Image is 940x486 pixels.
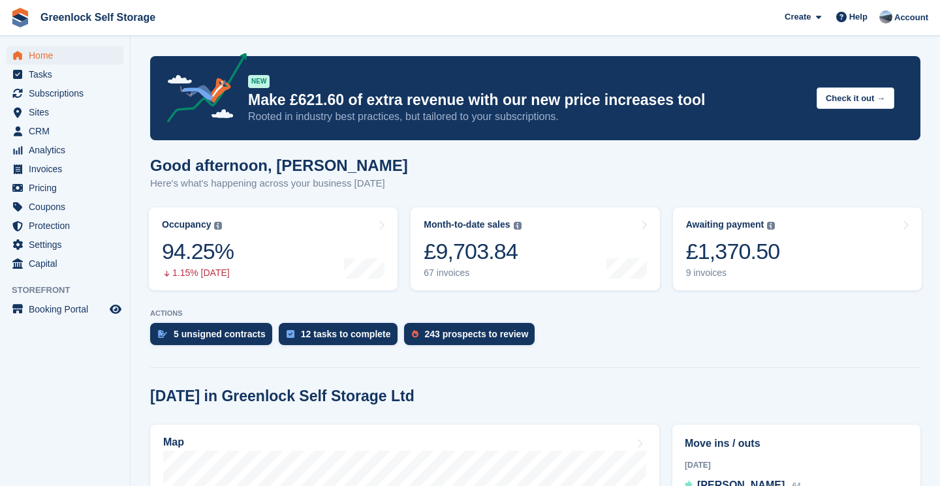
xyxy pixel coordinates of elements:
[424,267,521,279] div: 67 invoices
[156,53,247,127] img: price-adjustments-announcement-icon-8257ccfd72463d97f412b2fc003d46551f7dbcb40ab6d574587a9cd5c0d94...
[7,84,123,102] a: menu
[411,207,659,290] a: Month-to-date sales £9,703.84 67 invoices
[817,87,894,109] button: Check it out →
[29,141,107,159] span: Analytics
[7,46,123,65] a: menu
[150,323,279,352] a: 5 unsigned contracts
[29,300,107,318] span: Booking Portal
[673,207,922,290] a: Awaiting payment £1,370.50 9 invoices
[162,267,234,279] div: 1.15% [DATE]
[29,103,107,121] span: Sites
[686,238,780,265] div: £1,370.50
[301,329,391,339] div: 12 tasks to complete
[108,301,123,317] a: Preview store
[7,103,123,121] a: menu
[29,122,107,140] span: CRM
[29,160,107,178] span: Invoices
[686,267,780,279] div: 9 invoices
[404,323,542,352] a: 243 prospects to review
[12,284,130,297] span: Storefront
[7,160,123,178] a: menu
[685,459,908,471] div: [DATE]
[163,436,184,448] h2: Map
[29,46,107,65] span: Home
[162,219,211,230] div: Occupancy
[29,198,107,216] span: Coupons
[686,219,764,230] div: Awaiting payment
[10,8,30,27] img: stora-icon-8386f47178a22dfd0bd8f6a31ec36ba5ce8667c1dd55bd0f319d3a0aa187defe.svg
[149,207,398,290] a: Occupancy 94.25% 1.15% [DATE]
[29,179,107,197] span: Pricing
[248,75,270,88] div: NEW
[29,65,107,84] span: Tasks
[879,10,892,23] img: Jamie Hamilton
[7,141,123,159] a: menu
[7,254,123,273] a: menu
[150,387,415,405] h2: [DATE] in Greenlock Self Storage Ltd
[685,436,908,451] h2: Move ins / outs
[29,217,107,235] span: Protection
[424,238,521,265] div: £9,703.84
[150,309,920,318] p: ACTIONS
[767,222,775,230] img: icon-info-grey-7440780725fd019a000dd9b08b2336e03edf1995a4989e88bcd33f0948082b44.svg
[7,122,123,140] a: menu
[424,219,510,230] div: Month-to-date sales
[29,254,107,273] span: Capital
[7,300,123,318] a: menu
[849,10,868,23] span: Help
[35,7,161,28] a: Greenlock Self Storage
[279,323,404,352] a: 12 tasks to complete
[29,235,107,254] span: Settings
[248,110,806,124] p: Rooted in industry best practices, but tailored to your subscriptions.
[785,10,811,23] span: Create
[248,91,806,110] p: Make £621.60 of extra revenue with our new price increases tool
[162,238,234,265] div: 94.25%
[425,329,529,339] div: 243 prospects to review
[7,198,123,216] a: menu
[7,235,123,254] a: menu
[150,157,408,174] h1: Good afternoon, [PERSON_NAME]
[7,65,123,84] a: menu
[514,222,522,230] img: icon-info-grey-7440780725fd019a000dd9b08b2336e03edf1995a4989e88bcd33f0948082b44.svg
[287,330,294,338] img: task-75834270c22a3079a89374b754ae025e5fb1db73e45f91037f5363f120a921f8.svg
[894,11,928,24] span: Account
[214,222,222,230] img: icon-info-grey-7440780725fd019a000dd9b08b2336e03edf1995a4989e88bcd33f0948082b44.svg
[7,217,123,235] a: menu
[412,330,418,338] img: prospect-51fa495bee0391a8d652442698ab0144808aea92771e9ea1ae160a38d050c398.svg
[7,179,123,197] a: menu
[158,330,167,338] img: contract_signature_icon-13c848040528278c33f63329250d36e43548de30e8caae1d1a13099fd9432cc5.svg
[174,329,266,339] div: 5 unsigned contracts
[150,176,408,191] p: Here's what's happening across your business [DATE]
[29,84,107,102] span: Subscriptions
